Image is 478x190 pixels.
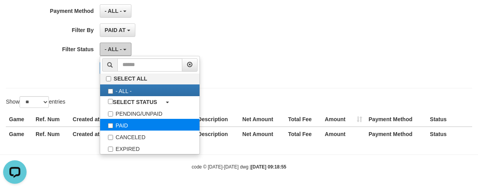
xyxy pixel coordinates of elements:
th: Ref. Num [32,127,70,141]
button: - ALL - [100,43,131,56]
th: Description [195,112,239,127]
label: CANCELED [100,131,199,142]
label: SELECT ALL [100,73,199,84]
input: PAID [108,123,113,128]
th: Created at [70,112,121,127]
a: SELECT STATUS [100,96,199,107]
th: Net Amount [239,112,285,127]
b: SELECT STATUS [113,99,157,105]
th: Description [195,127,239,141]
th: Game [6,127,32,141]
input: EXPIRED [108,147,113,152]
th: Created at [70,127,121,141]
button: Open LiveChat chat widget [3,3,27,27]
th: Payment Method [365,127,427,141]
button: - ALL - [100,4,131,18]
strong: [DATE] 09:18:55 [251,164,286,170]
label: EXPIRED [100,142,199,154]
label: - ALL - [100,84,199,96]
th: Status [427,127,472,141]
th: Game [6,112,32,127]
button: PAID AT [100,23,135,37]
label: PAID [100,119,199,131]
select: Showentries [20,96,49,108]
input: CANCELED [108,135,113,140]
span: - ALL - [105,8,122,14]
span: PAID AT [105,27,126,33]
th: Status [427,112,472,127]
th: Ref. Num [32,112,70,127]
th: Amount [322,112,365,127]
input: SELECT STATUS [108,99,113,104]
th: Net Amount [239,127,285,141]
th: Total Fee [285,127,322,141]
label: PENDING/UNPAID [100,107,199,119]
th: Total Fee [285,112,322,127]
input: SELECT ALL [106,76,111,81]
input: - ALL - [108,89,113,94]
small: code © [DATE]-[DATE] dwg | [192,164,286,170]
th: Payment Method [365,112,427,127]
span: - ALL - [105,46,122,52]
th: Amount [322,127,365,141]
input: PENDING/UNPAID [108,111,113,117]
label: Show entries [6,96,65,108]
